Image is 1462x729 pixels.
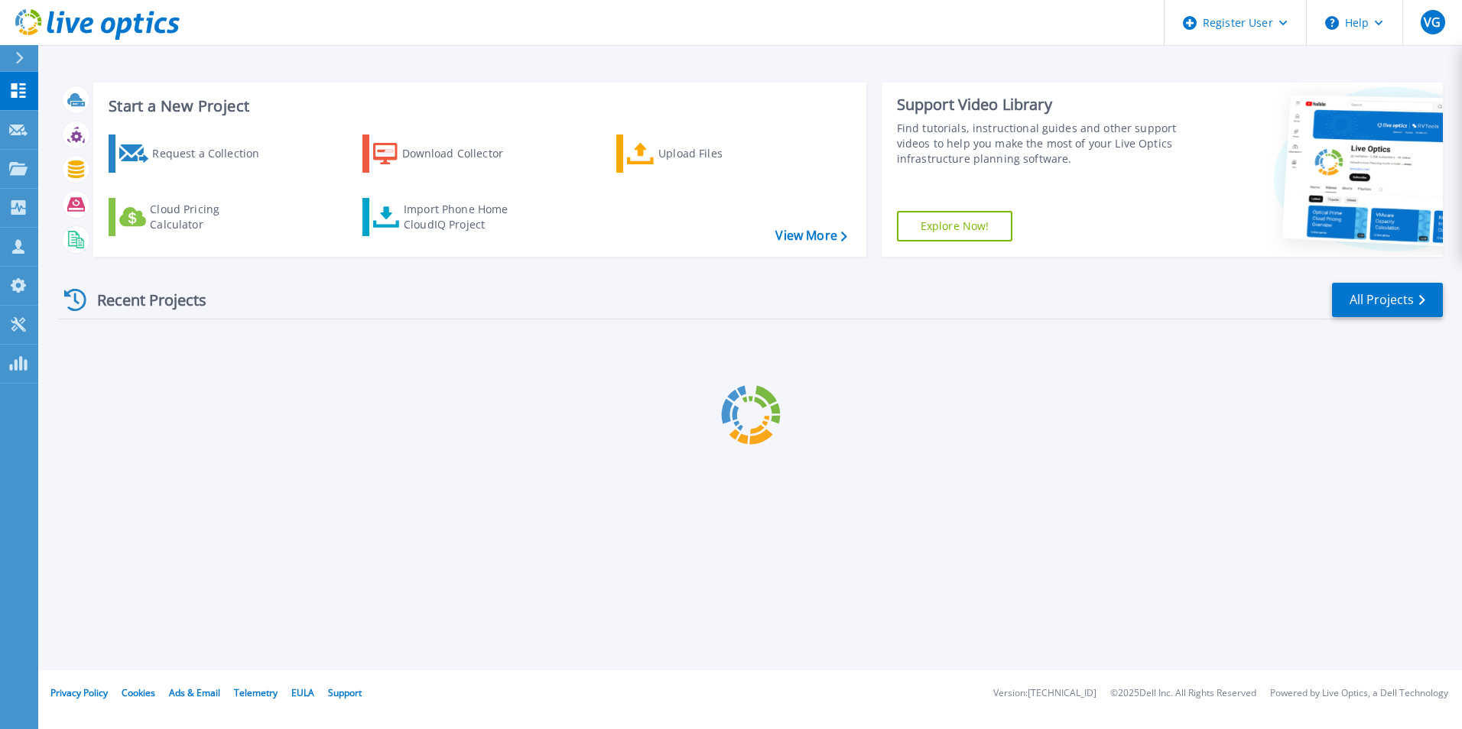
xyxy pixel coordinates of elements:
div: Request a Collection [152,138,275,169]
div: Cloud Pricing Calculator [150,202,272,232]
div: Download Collector [402,138,525,169]
a: Ads & Email [169,686,220,699]
div: Import Phone Home CloudIQ Project [404,202,523,232]
a: Support [328,686,362,699]
li: Version: [TECHNICAL_ID] [993,688,1096,698]
a: Explore Now! [897,211,1013,241]
li: Powered by Live Optics, a Dell Technology [1270,688,1448,698]
a: Download Collector [362,134,533,173]
a: View More [775,228,846,243]
div: Support Video Library [897,95,1183,115]
a: Cloud Pricing Calculator [109,198,279,236]
div: Recent Projects [59,281,227,319]
a: Request a Collection [109,134,279,173]
div: Upload Files [658,138,781,169]
a: Privacy Policy [50,686,108,699]
a: Cookies [122,686,155,699]
div: Find tutorials, instructional guides and other support videos to help you make the most of your L... [897,121,1183,167]
span: VG [1424,16,1441,28]
li: © 2025 Dell Inc. All Rights Reserved [1110,688,1256,698]
a: Upload Files [616,134,787,173]
a: EULA [291,686,314,699]
a: Telemetry [234,686,278,699]
a: All Projects [1332,283,1443,317]
h3: Start a New Project [109,98,846,115]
